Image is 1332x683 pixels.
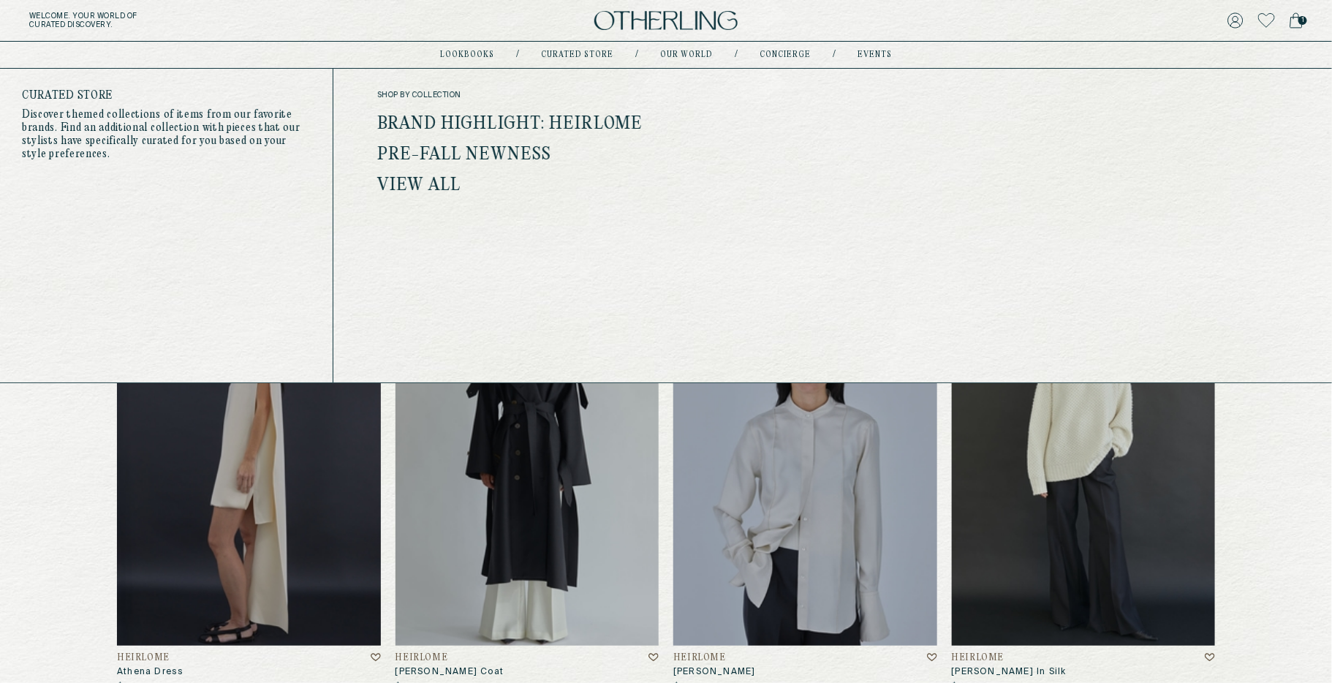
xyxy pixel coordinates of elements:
[396,653,448,663] h4: Heirlome
[377,115,643,134] a: Brand Highlight: Heirlome
[377,176,461,195] a: View all
[22,91,311,101] h4: Curated store
[377,146,552,165] a: Pre-Fall Newness
[594,11,738,31] img: logo
[29,12,412,29] h5: Welcome . Your world of curated discovery.
[22,108,311,161] p: Discover themed collections of items from our favorite brands. Find an additional collection with...
[117,666,381,678] h3: Athena Dress
[735,49,738,61] div: /
[673,666,937,678] h3: [PERSON_NAME]
[952,653,1004,663] h4: Heirlome
[952,666,1216,678] h3: [PERSON_NAME] In Silk
[635,49,638,61] div: /
[396,290,659,646] img: Micaela Coat
[440,51,494,59] a: lookbooks
[858,51,892,59] a: events
[760,51,811,59] a: concierge
[396,666,659,678] h3: [PERSON_NAME] Coat
[377,91,689,99] span: shop by collection
[673,653,726,663] h4: Heirlome
[1290,10,1303,31] a: 1
[117,290,381,646] img: Athena Dress
[833,49,836,61] div: /
[673,290,937,646] img: Petra Shirt
[660,51,713,59] a: Our world
[1298,16,1307,25] span: 1
[117,653,170,663] h4: Heirlome
[952,290,1216,646] img: Patricia Sweater in Silk
[516,49,519,61] div: /
[541,51,613,59] a: Curated store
